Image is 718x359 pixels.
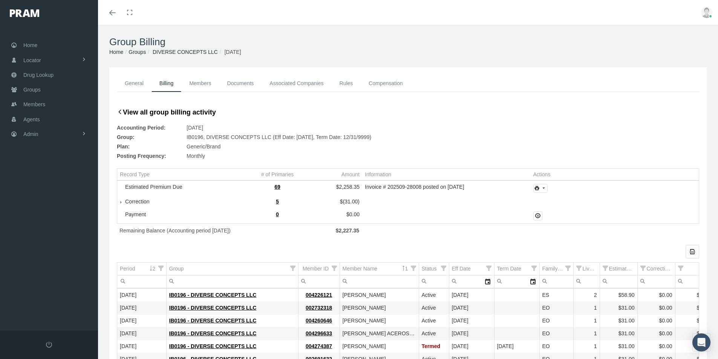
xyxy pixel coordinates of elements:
[117,142,183,151] span: Plan:
[169,292,257,298] a: IB0196 - DIVERSE CONCEPTS LLC
[539,327,573,340] td: EO
[675,263,713,275] td: Column Paid
[167,275,298,288] input: Filter cell
[449,315,494,327] td: [DATE]
[117,75,152,92] a: General
[603,292,635,299] div: $58.90
[261,171,294,177] div: # of Primaries
[361,75,410,92] a: Compensation
[306,330,332,336] a: 004296633
[365,184,464,190] span: Invoice # 202509-28008 posted on [DATE]
[119,228,231,234] span: Remaining Balance (Accounting period [DATE])
[573,275,600,288] td: Filter cell
[299,275,340,288] input: Filter cell
[340,275,419,288] input: Filter cell
[117,340,166,353] td: [DATE]
[419,302,449,315] td: Active
[332,266,337,271] span: Show filter options for column 'Member ID'
[166,263,298,275] td: Column Group
[486,266,491,271] span: Show filter options for column 'Eff Date'
[638,275,675,288] input: Filter cell
[692,333,710,351] div: Open Intercom Messenger
[449,340,494,353] td: [DATE]
[539,302,573,315] td: EO
[166,275,298,288] td: Filter cell
[609,265,635,272] div: Estimated Premium Due
[675,275,713,288] input: Filter cell
[120,265,135,272] div: Period
[481,275,494,288] div: Select
[187,133,371,142] span: IB0196, DIVERSE CONCEPTS LLC (Eff Date: [DATE], Term Date: 12/31/9999)
[117,245,699,258] div: Data grid toolbar
[158,266,164,271] span: Show filter options for column 'Period'
[419,327,449,340] td: Active
[497,265,522,272] div: Term Date
[187,123,203,133] span: [DATE]
[494,340,539,353] td: [DATE]
[306,169,362,180] td: Column Amount
[117,315,166,327] td: [DATE]
[600,275,637,288] input: Filter cell
[23,127,38,141] span: Admin
[603,330,635,337] div: $31.00
[449,302,494,315] td: [DATE]
[452,265,471,272] div: Eff Date
[340,327,419,340] td: [PERSON_NAME] ACEROS, DILAN
[573,302,600,315] td: 1
[640,266,646,271] span: Show filter options for column 'Corrections'
[340,315,419,327] td: [PERSON_NAME]
[153,49,218,55] a: DIVERSE CONCEPTS LLC
[533,171,551,177] div: Actions
[298,263,340,275] td: Column Member ID
[276,211,279,217] span: 0
[494,275,539,288] td: Filter cell
[419,340,449,353] td: Termed
[219,75,262,92] a: Documents
[419,275,449,288] input: Filter cell
[603,304,635,312] div: $31.00
[640,292,672,299] div: $0.00
[117,275,166,288] input: Filter cell
[23,38,37,52] span: Home
[441,266,446,271] span: Show filter options for column 'Status'
[187,151,205,161] span: Monthly
[539,275,573,288] td: Filter cell
[637,275,675,288] td: Filter cell
[340,263,419,275] td: Column Member Name
[494,275,527,288] input: Filter cell
[117,289,166,302] td: [DATE]
[540,275,573,288] input: Filter cell
[343,265,378,272] div: Member Name
[117,327,166,340] td: [DATE]
[573,340,600,353] td: 1
[169,265,184,272] div: Group
[306,305,332,311] a: 002732318
[449,275,481,288] input: Filter cell
[449,289,494,302] td: [DATE]
[494,263,539,275] td: Column Term Date
[449,275,494,288] td: Filter cell
[169,343,257,349] a: IB0196 - DIVERSE CONCEPTS LLC
[362,169,531,180] td: Column Information
[23,112,40,127] span: Agents
[340,340,419,353] td: [PERSON_NAME]
[10,9,39,17] img: PRAM_20_x_78.png
[678,343,710,350] div: $0.00
[181,75,219,92] a: Members
[531,169,699,180] td: Column Actions
[117,263,166,275] td: Column Period
[117,123,183,133] span: Accounting Period:
[274,184,280,190] span: 69
[306,343,332,349] a: 004274387
[647,265,672,272] div: Corrections
[533,184,548,193] div: Print Invoice
[678,292,710,299] div: $0.00
[603,266,608,271] span: Show filter options for column 'Estimated Premium Due'
[419,315,449,327] td: Active
[169,330,257,336] a: IB0196 - DIVERSE CONCEPTS LLC
[117,107,216,118] a: View all group billing activity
